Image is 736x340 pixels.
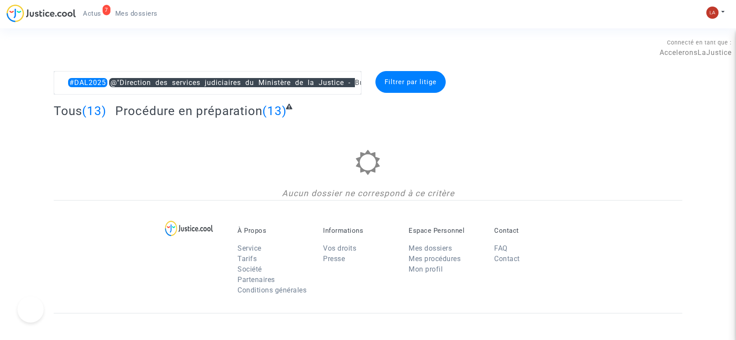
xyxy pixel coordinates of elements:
span: Actus [83,10,101,17]
a: Presse [323,255,345,263]
span: Mes dossiers [115,10,158,17]
span: Procédure en préparation [115,104,262,118]
a: Mes dossiers [409,244,452,252]
span: Tous [54,104,82,118]
a: Tarifs [237,255,257,263]
img: 3f9b7d9779f7b0ffc2b90d026f0682a9 [706,7,719,19]
span: Connecté en tant que : [667,39,732,46]
a: Mes dossiers [108,7,165,20]
span: (13) [262,104,287,118]
img: logo-lg.svg [165,221,213,236]
a: Conditions générales [237,286,306,294]
span: (13) [82,104,107,118]
p: Informations [323,227,396,235]
a: Service [237,244,261,252]
a: Société [237,265,262,273]
a: Partenaires [237,275,275,284]
a: Vos droits [323,244,356,252]
p: Espace Personnel [409,227,481,235]
div: Aucun dossier ne correspond à ce critère [54,187,682,200]
a: 7Actus [76,7,108,20]
p: Contact [494,227,567,235]
a: Contact [494,255,520,263]
a: Mes procédures [409,255,461,263]
p: À Propos [237,227,310,235]
a: FAQ [494,244,508,252]
iframe: Help Scout Beacon - Open [17,296,44,323]
a: Mon profil [409,265,443,273]
img: jc-logo.svg [7,4,76,22]
span: Filtrer par litige [385,78,437,86]
div: 7 [103,5,110,15]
